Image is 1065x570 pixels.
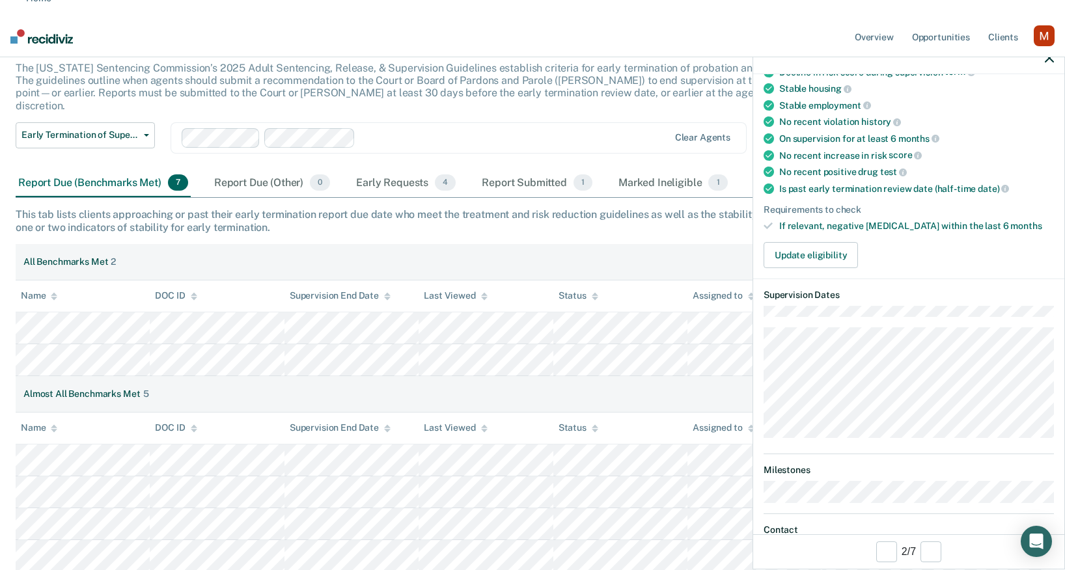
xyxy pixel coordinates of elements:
[1010,221,1042,231] span: months
[809,83,851,94] span: housing
[574,174,592,191] span: 1
[779,116,1054,128] div: No recent violation
[559,422,598,433] div: Status
[168,174,188,191] span: 7
[21,290,57,301] div: Name
[21,129,139,141] span: Early Termination of Supervision
[898,133,939,144] span: months
[764,465,1054,476] dt: Milestones
[143,388,149,400] div: 5
[809,100,870,111] span: employment
[693,290,754,301] div: Assigned to
[21,422,57,433] div: Name
[708,174,727,191] span: 1
[920,541,941,562] button: Next Opportunity
[212,169,333,198] div: Report Due (Other)
[978,183,1009,194] span: date)
[764,204,1054,215] div: Requirements to check
[16,62,804,112] p: The [US_STATE] Sentencing Commission’s 2025 Adult Sentencing, Release, & Supervision Guidelines e...
[779,83,1054,94] div: Stable
[779,221,1054,232] div: If relevant, negative [MEDICAL_DATA] within the last 6
[876,541,897,562] button: Previous Opportunity
[779,183,1054,195] div: Is past early termination review date (half-time
[479,169,595,198] div: Report Submitted
[310,174,330,191] span: 0
[424,422,487,433] div: Last Viewed
[10,29,73,44] img: Recidiviz
[779,150,1054,161] div: No recent increase in risk
[909,16,973,57] a: Opportunities
[23,388,141,400] div: Almost All Benchmarks Met
[16,169,191,198] div: Report Due (Benchmarks Met)
[616,169,730,198] div: Marked Ineligible
[23,256,108,267] div: All Benchmarks Met
[764,242,858,268] button: Update eligibility
[353,169,458,198] div: Early Requests
[16,208,1049,233] div: This tab lists clients approaching or past their early termination report due date who meet the t...
[290,422,391,433] div: Supervision End Date
[889,150,922,160] span: score
[779,100,1054,111] div: Stable
[779,133,1054,144] div: On supervision for at least 6
[779,166,1054,178] div: No recent positive drug
[880,167,907,177] span: test
[675,132,730,143] div: Clear agents
[1021,526,1052,557] div: Open Intercom Messenger
[111,256,116,267] div: 2
[290,290,391,301] div: Supervision End Date
[559,290,598,301] div: Status
[753,534,1064,569] div: 2 / 7
[155,422,197,433] div: DOC ID
[764,290,1054,301] dt: Supervision Dates
[852,16,896,57] a: Overview
[693,422,754,433] div: Assigned to
[764,524,1054,536] dt: Contact
[155,290,197,301] div: DOC ID
[986,16,1021,57] a: Clients
[861,116,901,127] span: history
[424,290,487,301] div: Last Viewed
[435,174,456,191] span: 4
